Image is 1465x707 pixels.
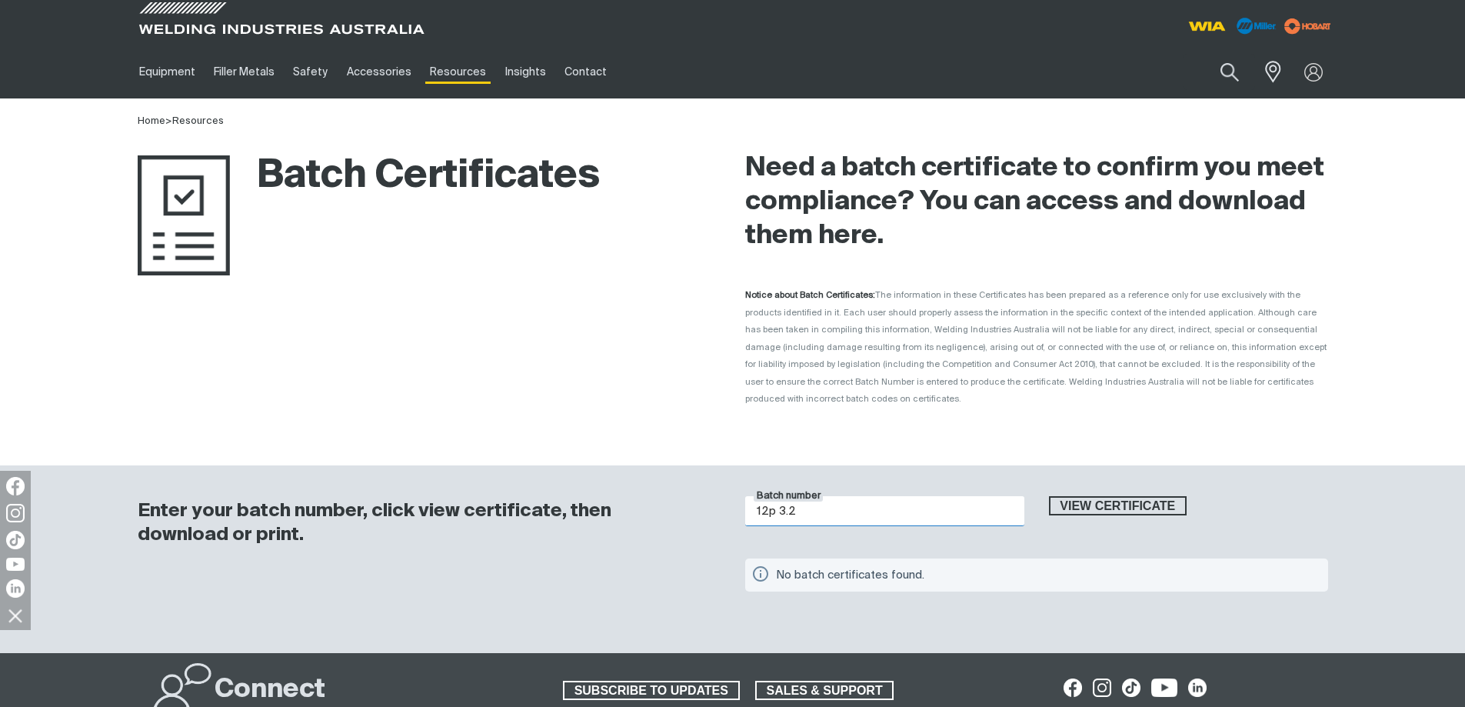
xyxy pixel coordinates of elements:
[495,45,554,98] a: Insights
[172,116,224,126] a: Resources
[6,579,25,598] img: LinkedIn
[745,152,1328,253] h2: Need a batch certificate to confirm you meet compliance? You can access and download them here.
[1050,496,1186,516] span: View certificate
[2,602,28,629] img: hide socials
[563,681,740,701] a: SUBSCRIBE TO UPDATES
[130,45,1034,98] nav: Main
[138,152,600,202] h1: Batch Certificates
[6,477,25,495] img: Facebook
[284,45,337,98] a: Safety
[421,45,495,98] a: Resources
[1184,54,1255,90] input: Product name or item number...
[1204,54,1256,90] button: Search products
[138,116,165,126] a: Home
[165,116,172,126] span: >
[564,681,738,701] span: SUBSCRIBE TO UPDATES
[745,291,875,299] strong: Notice about Batch Certificates:
[1049,496,1187,516] button: View certificate
[215,673,325,707] h2: Connect
[555,45,616,98] a: Contact
[745,291,1327,403] span: The information in these Certificates has been prepared as a reference only for use exclusively w...
[130,45,205,98] a: Equipment
[138,499,705,547] h3: Enter your batch number, click view certificate, then download or print.
[6,504,25,522] img: Instagram
[6,558,25,571] img: YouTube
[205,45,284,98] a: Filler Metals
[755,681,894,701] a: SALES & SUPPORT
[776,565,1310,585] div: No batch certificates found.
[1280,15,1336,38] img: miller
[6,531,25,549] img: TikTok
[338,45,421,98] a: Accessories
[757,681,893,701] span: SALES & SUPPORT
